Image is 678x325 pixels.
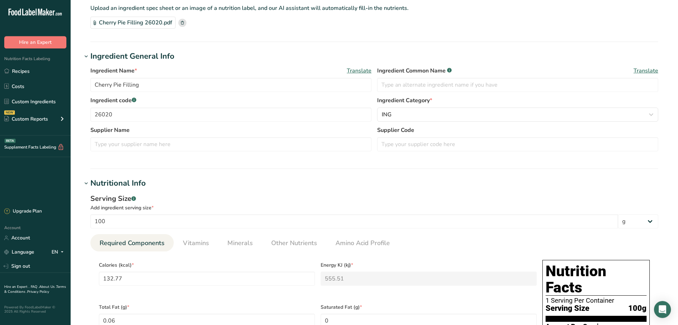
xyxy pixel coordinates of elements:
[271,238,317,248] span: Other Nutrients
[31,284,39,289] a: FAQ .
[27,289,49,294] a: Privacy Policy
[90,178,146,189] div: Nutritional Info
[90,78,371,92] input: Type your ingredient name here
[99,261,315,269] span: Calories (kcal)
[90,137,371,151] input: Type your supplier name here
[90,214,618,228] input: Type your serving size here
[4,36,66,48] button: Hire an Expert
[4,284,66,294] a: Terms & Conditions .
[52,248,66,256] div: EN
[628,304,647,313] span: 100g
[4,284,29,289] a: Hire an Expert .
[5,139,16,143] div: BETA
[99,303,315,311] span: Total Fat (g)
[377,126,658,134] label: Supplier Code
[90,51,174,62] div: Ingredient General Info
[183,238,209,248] span: Vitamins
[321,261,537,269] span: Energy KJ (kj)
[227,238,253,248] span: Minerals
[90,193,658,204] div: Serving Size
[100,238,165,248] span: Required Components
[377,137,658,151] input: Type your supplier code here
[382,110,392,119] span: ING
[4,115,48,123] div: Custom Reports
[546,263,647,296] h1: Nutrition Facts
[546,304,589,313] span: Serving Size
[377,78,658,92] input: Type an alternate ingredient name if you have
[546,297,647,304] div: 1 Serving Per Container
[377,96,658,105] label: Ingredient Category
[4,208,42,215] div: Upgrade Plan
[90,96,371,105] label: Ingredient code
[39,284,56,289] a: About Us .
[4,246,34,258] a: Language
[90,66,137,75] span: Ingredient Name
[377,66,452,75] span: Ingredient Common Name
[90,204,658,211] div: Add ingredient serving size
[321,303,537,311] span: Saturated Fat (g)
[90,4,658,12] p: Upload an ingredient spec sheet or an image of a nutrition label, and our AI assistant will autom...
[377,108,658,122] button: ING
[654,301,671,318] div: Open Intercom Messenger
[90,108,371,122] input: Type your ingredient code here
[4,305,66,314] div: Powered By FoodLabelMaker © 2025 All Rights Reserved
[90,17,176,29] div: Cherry Pie Filling 26020.pdf
[347,66,371,75] span: Translate
[4,110,15,115] div: NEW
[335,238,390,248] span: Amino Acid Profile
[634,66,658,75] span: Translate
[90,126,371,134] label: Supplier Name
